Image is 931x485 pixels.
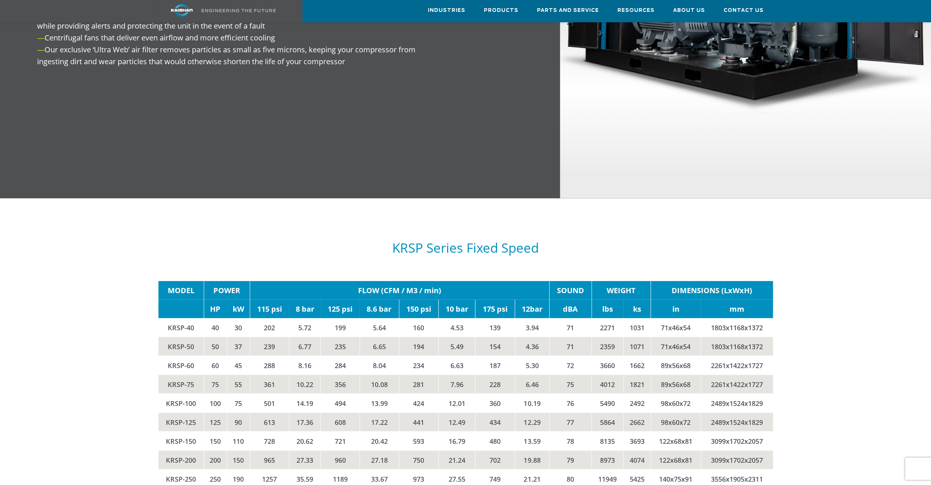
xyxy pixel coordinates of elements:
[360,393,399,412] td: 13.99
[651,355,701,374] td: 89x56x68
[591,281,651,299] td: WEIGHT
[204,355,227,374] td: 60
[515,337,549,355] td: 4.36
[204,393,227,412] td: 100
[515,355,549,374] td: 5.30
[201,9,276,12] img: Engineering the future
[250,337,289,355] td: 239
[549,393,591,412] td: 76
[321,318,360,337] td: 199
[537,0,599,20] a: Parts and Service
[651,374,701,393] td: 89x56x68
[227,393,250,412] td: 75
[37,33,45,43] span: —
[475,374,515,393] td: 228
[321,374,360,393] td: 356
[515,299,549,318] td: 12bar
[360,355,399,374] td: 8.04
[623,318,651,337] td: 1031
[158,374,204,393] td: KRSP-75
[158,450,204,469] td: KRSP-200
[724,6,764,15] span: Contact Us
[651,337,701,355] td: 71x46x54
[321,431,360,450] td: 721
[321,450,360,469] td: 960
[651,318,701,337] td: 71x46x54
[549,318,591,337] td: 71
[204,318,227,337] td: 40
[360,431,399,450] td: 20.42
[475,412,515,431] td: 434
[651,393,701,412] td: 98x60x72
[515,412,549,431] td: 12.29
[399,318,438,337] td: 160
[475,337,515,355] td: 154
[158,241,773,255] h5: KRSP Series Fixed Speed
[289,450,321,469] td: 27.33
[651,299,701,318] td: in
[227,450,250,469] td: 150
[591,318,623,337] td: 2271
[250,318,289,337] td: 202
[701,393,773,412] td: 2489x1524x1829
[289,337,321,355] td: 6.77
[360,412,399,431] td: 17.22
[673,6,705,15] span: About Us
[399,393,438,412] td: 424
[428,6,465,15] span: Industries
[617,6,655,15] span: Resources
[250,374,289,393] td: 361
[439,337,475,355] td: 5.49
[651,431,701,450] td: 122x68x81
[227,355,250,374] td: 45
[475,318,515,337] td: 139
[701,318,773,337] td: 1803x1168x1372
[549,374,591,393] td: 75
[651,281,773,299] td: DIMENSIONS (LxWxH)
[484,6,518,15] span: Products
[623,412,651,431] td: 2662
[623,299,651,318] td: ks
[289,318,321,337] td: 5.72
[289,393,321,412] td: 14.19
[250,281,549,299] td: FLOW (CFM / M3 / min)
[623,431,651,450] td: 3693
[204,299,227,318] td: HP
[158,281,204,299] td: MODEL
[651,412,701,431] td: 98x60x72
[321,337,360,355] td: 235
[439,412,475,431] td: 12.49
[289,299,321,318] td: 8 bar
[158,412,204,431] td: KRSP-125
[399,355,438,374] td: 234
[591,431,623,450] td: 8135
[439,299,475,318] td: 10 bar
[439,450,475,469] td: 21.24
[515,431,549,450] td: 13.59
[549,299,591,318] td: dBA
[204,412,227,431] td: 125
[250,450,289,469] td: 965
[515,450,549,469] td: 19.88
[439,318,475,337] td: 4.53
[289,374,321,393] td: 10.22
[158,393,204,412] td: KRSP-100
[399,337,438,355] td: 194
[701,431,773,450] td: 3099x1702x2057
[321,412,360,431] td: 608
[158,431,204,450] td: KRSP-150
[204,450,227,469] td: 200
[475,355,515,374] td: 187
[651,450,701,469] td: 122x68x81
[250,431,289,450] td: 728
[724,0,764,20] a: Contact Us
[439,374,475,393] td: 7.96
[227,431,250,450] td: 110
[591,337,623,355] td: 2359
[701,355,773,374] td: 2261x1422x1727
[475,299,515,318] td: 175 psi
[360,299,399,318] td: 8.6 bar
[549,337,591,355] td: 71
[227,412,250,431] td: 90
[321,299,360,318] td: 125 psi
